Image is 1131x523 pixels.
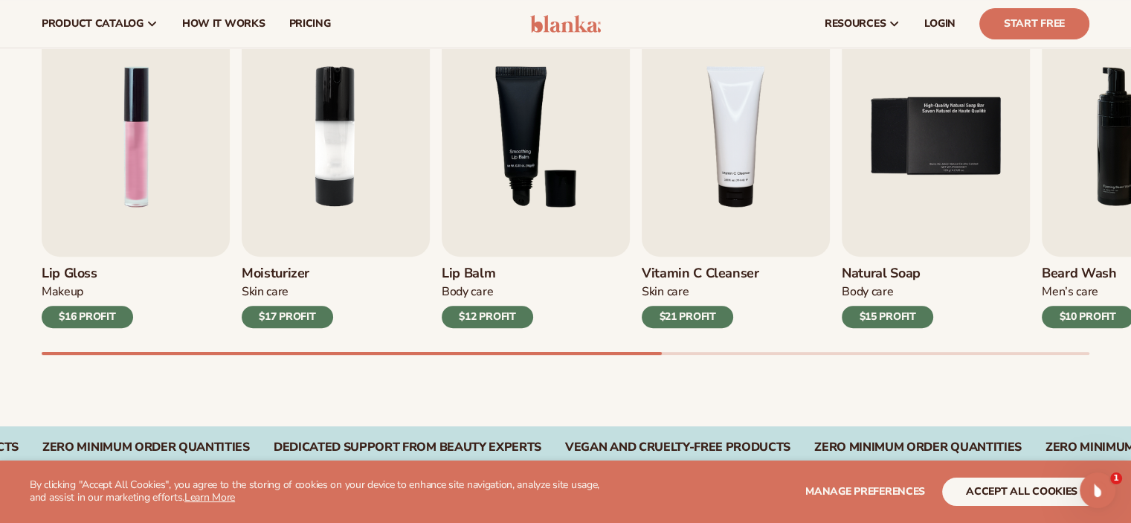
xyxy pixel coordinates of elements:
div: $17 PROFIT [242,306,333,328]
a: 4 / 9 [642,16,830,328]
p: By clicking "Accept All Cookies", you agree to the storing of cookies on your device to enhance s... [30,479,616,504]
a: Learn More [184,490,235,504]
a: 3 / 9 [442,16,630,328]
div: DEDICATED SUPPORT FROM BEAUTY EXPERTS [274,440,541,455]
div: Body Care [442,284,533,300]
div: Makeup [42,284,133,300]
img: logo [530,15,601,33]
h3: Moisturizer [242,266,333,282]
h3: Lip Gloss [42,266,133,282]
h3: Natural Soap [842,266,933,282]
div: Skin Care [242,284,333,300]
a: 2 / 9 [242,16,430,328]
div: $15 PROFIT [842,306,933,328]
div: $21 PROFIT [642,306,733,328]
div: Vegan and Cruelty-Free Products [565,440,790,455]
span: How It Works [182,18,265,30]
span: resources [825,18,886,30]
div: Zero Minimum Order QuantitieS [814,440,1022,455]
div: Skin Care [642,284,759,300]
div: Body Care [842,284,933,300]
a: 5 / 9 [842,16,1030,328]
button: accept all cookies [942,478,1101,506]
iframe: Intercom live chat [1080,472,1115,508]
span: LOGIN [924,18,956,30]
span: pricing [289,18,330,30]
div: $16 PROFIT [42,306,133,328]
h3: Lip Balm [442,266,533,282]
a: 1 / 9 [42,16,230,328]
a: Start Free [979,8,1089,39]
div: $12 PROFIT [442,306,533,328]
span: Manage preferences [805,484,925,498]
button: Manage preferences [805,478,925,506]
span: product catalog [42,18,144,30]
h3: Vitamin C Cleanser [642,266,759,282]
div: ZERO MINIMUM ORDER QUANTITIES [42,440,250,455]
span: 1 [1110,472,1122,484]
